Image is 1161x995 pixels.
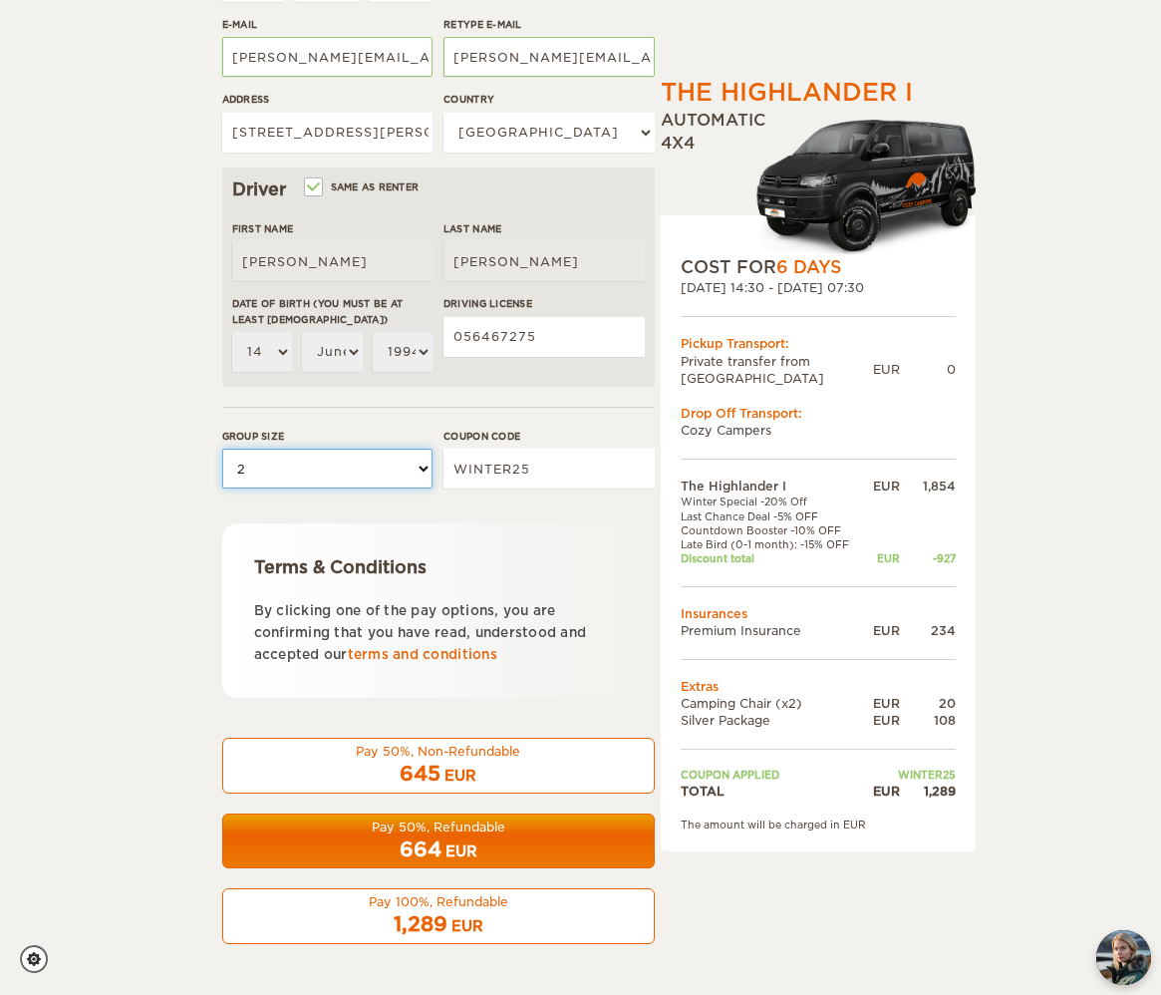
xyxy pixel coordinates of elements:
[306,182,319,195] input: Same as renter
[222,17,433,32] label: E-mail
[443,37,654,77] input: e.g. example@example.com
[232,177,645,201] div: Driver
[900,783,956,800] div: 1,289
[681,509,865,523] td: Last Chance Deal -5% OFF
[900,695,956,712] div: 20
[681,353,873,387] td: Private transfer from [GEOGRAPHIC_DATA]
[681,783,865,800] td: TOTAL
[443,317,645,357] input: e.g. 14789654B
[20,945,61,973] a: Cookie settings
[776,257,841,277] span: 6 Days
[681,405,956,422] div: Drop Off Transport:
[235,743,642,760] div: Pay 50%, Non-Refundable
[222,814,655,869] button: Pay 50%, Refundable 664 EUR
[222,888,655,944] button: Pay 100%, Refundable 1,289 EUR
[865,768,956,782] td: WINTER25
[235,893,642,910] div: Pay 100%, Refundable
[400,762,440,786] span: 645
[865,622,900,639] div: EUR
[661,110,976,255] div: Automatic 4x4
[900,361,956,378] div: 0
[222,92,433,107] label: Address
[900,622,956,639] div: 234
[681,712,865,729] td: Silver Package
[865,551,900,565] div: EUR
[443,429,654,444] label: Coupon code
[222,37,433,77] input: e.g. example@example.com
[1096,930,1151,985] img: Freyja at Cozy Campers
[443,296,645,311] label: Driving License
[740,116,976,255] img: Cozy-3.png
[232,241,434,281] input: e.g. William
[443,17,654,32] label: Retype E-mail
[873,361,900,378] div: EUR
[443,92,654,107] label: Country
[681,678,956,695] td: Extras
[681,478,865,495] td: The Highlander I
[235,819,642,835] div: Pay 50%, Refundable
[865,478,900,495] div: EUR
[681,622,865,639] td: Premium Insurance
[681,335,956,352] div: Pickup Transport:
[661,76,913,110] div: The Highlander I
[681,605,956,622] td: Insurances
[232,221,434,236] label: First Name
[254,555,623,579] div: Terms & Conditions
[232,296,434,327] label: Date of birth (You must be at least [DEMOGRAPHIC_DATA])
[222,738,655,794] button: Pay 50%, Non-Refundable 645 EUR
[444,766,476,786] div: EUR
[348,647,497,662] a: terms and conditions
[681,495,865,508] td: Winter Special -20% Off
[222,429,433,444] label: Group size
[394,912,447,936] span: 1,289
[445,841,477,861] div: EUR
[400,837,441,861] span: 664
[306,177,420,196] label: Same as renter
[254,600,623,666] p: By clicking one of the pay options, you are confirming that you have read, understood and accepte...
[900,478,956,495] div: 1,854
[681,537,865,551] td: Late Bird (0-1 month): -15% OFF
[681,818,956,831] div: The amount will be charged in EUR
[443,221,645,236] label: Last Name
[443,241,645,281] input: e.g. Smith
[1096,930,1151,985] button: chat-button
[681,255,956,279] div: COST FOR
[681,523,865,537] td: Countdown Booster -10% OFF
[681,422,956,439] td: Cozy Campers
[681,768,865,782] td: Coupon applied
[900,551,956,565] div: -927
[865,783,900,800] div: EUR
[681,551,865,565] td: Discount total
[451,916,483,936] div: EUR
[865,695,900,712] div: EUR
[681,695,865,712] td: Camping Chair (x2)
[681,279,956,296] div: [DATE] 14:30 - [DATE] 07:30
[222,113,433,153] input: e.g. Street, City, Zip Code
[900,712,956,729] div: 108
[865,712,900,729] div: EUR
